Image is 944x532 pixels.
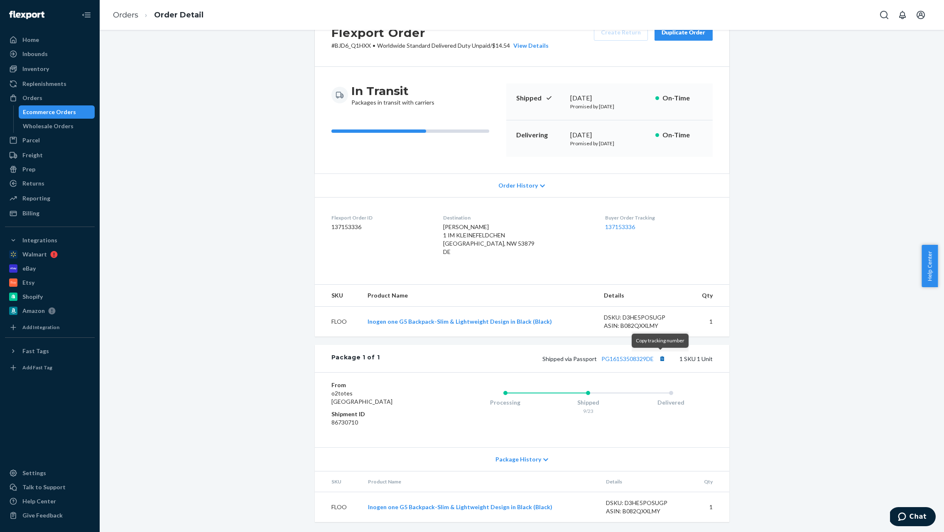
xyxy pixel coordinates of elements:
[599,471,691,492] th: Details
[22,194,50,203] div: Reporting
[547,408,630,415] div: 9/23
[597,285,689,307] th: Details
[688,307,729,337] td: 1
[22,80,66,88] div: Replenishments
[516,93,564,103] p: Shipped
[542,355,668,362] span: Shipped via Passport
[23,122,74,130] div: Wholesale Orders
[922,245,938,287] span: Help Center
[331,418,431,427] dd: 86730710
[5,192,95,205] a: Reporting
[443,214,592,221] dt: Destination
[5,207,95,220] a: Billing
[331,24,549,41] h2: Flexport Order
[570,130,649,140] div: [DATE]
[605,223,635,230] a: 137153336
[331,390,392,405] span: o2totes [GEOGRAPHIC_DATA]
[22,293,43,301] div: Shopify
[662,130,703,140] p: On-Time
[315,307,361,337] td: FLOO
[22,347,49,355] div: Fast Tags
[5,466,95,480] a: Settings
[22,278,34,287] div: Etsy
[22,469,46,477] div: Settings
[606,499,684,507] div: DSKU: D3HE5POSUGP
[601,355,654,362] a: PG16153508329DE
[78,7,95,23] button: Close Navigation
[22,36,39,44] div: Home
[22,307,45,315] div: Amazon
[22,236,57,244] div: Integrations
[662,28,706,37] div: Duplicate Order
[5,304,95,317] a: Amazon
[19,120,95,133] a: Wholesale Orders
[154,10,204,20] a: Order Detail
[443,223,535,255] span: [PERSON_NAME] 1 IM KLEINEFELDCHEN [GEOGRAPHIC_DATA], NW 53879 DE
[510,41,549,50] button: View Details
[351,83,434,107] div: Packages in transit with carriers
[5,509,95,522] button: Give Feedback
[22,165,35,173] div: Prep
[5,62,95,76] a: Inventory
[331,381,431,389] dt: From
[5,344,95,358] button: Fast Tags
[22,50,48,58] div: Inbounds
[605,214,712,221] dt: Buyer Order Tracking
[106,3,210,27] ol: breadcrumbs
[5,47,95,61] a: Inbounds
[662,93,703,103] p: On-Time
[22,179,44,188] div: Returns
[876,7,893,23] button: Open Search Box
[351,83,434,98] h3: In Transit
[315,285,361,307] th: SKU
[113,10,138,20] a: Orders
[22,264,36,273] div: eBay
[604,313,682,322] div: DSKU: D3HE5POSUGP
[594,24,648,41] button: Create Return
[22,250,47,259] div: Walmart
[5,33,95,46] a: Home
[22,324,59,331] div: Add Integration
[912,7,929,23] button: Open account menu
[5,290,95,303] a: Shopify
[5,234,95,247] button: Integrations
[361,285,597,307] th: Product Name
[636,337,684,344] span: Copy tracking number
[5,495,95,508] a: Help Center
[630,398,713,407] div: Delivered
[570,93,649,103] div: [DATE]
[5,149,95,162] a: Freight
[331,223,430,231] dd: 137153336
[22,94,42,102] div: Orders
[380,353,712,364] div: 1 SKU 1 Unit
[331,410,431,418] dt: Shipment ID
[373,42,375,49] span: •
[22,497,56,505] div: Help Center
[361,471,600,492] th: Product Name
[368,503,552,510] a: Inogen one G5 Backpack-Slim & Lightweight Design in Black (Black)
[547,398,630,407] div: Shipped
[657,353,668,364] button: Copy tracking number
[5,321,95,334] a: Add Integration
[516,130,564,140] p: Delivering
[688,285,729,307] th: Qty
[570,103,649,110] p: Promised by [DATE]
[890,507,936,528] iframe: Opens a widget where you can chat to one of our agents
[22,209,39,217] div: Billing
[22,136,40,144] div: Parcel
[5,177,95,190] a: Returns
[691,471,729,492] th: Qty
[498,181,538,190] span: Order History
[495,455,541,464] span: Package History
[22,65,49,73] div: Inventory
[464,398,547,407] div: Processing
[315,492,361,522] td: FLOO
[22,511,63,520] div: Give Feedback
[315,471,361,492] th: SKU
[604,322,682,330] div: ASIN: B082QXXLMY
[5,91,95,105] a: Orders
[606,507,684,515] div: ASIN: B082QXXLMY
[377,42,490,49] span: Worldwide Standard Delivered Duty Unpaid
